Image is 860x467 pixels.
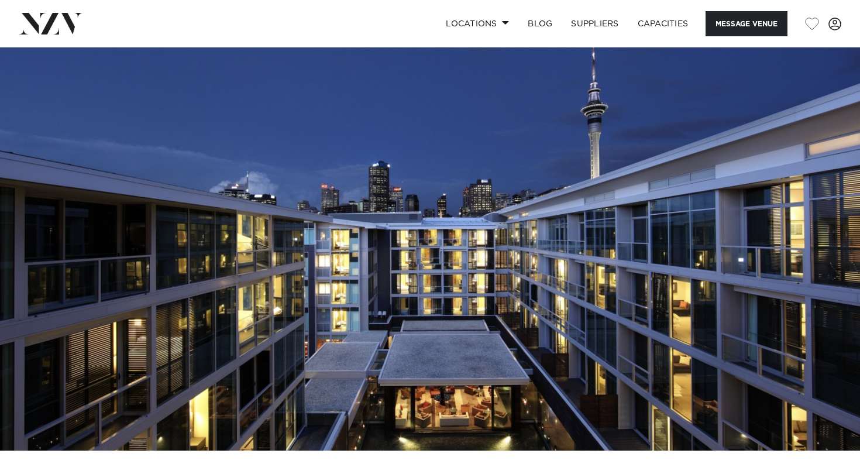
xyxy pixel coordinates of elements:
[628,11,698,36] a: Capacities
[518,11,562,36] a: BLOG
[706,11,787,36] button: Message Venue
[19,13,82,34] img: nzv-logo.png
[436,11,518,36] a: Locations
[562,11,628,36] a: SUPPLIERS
